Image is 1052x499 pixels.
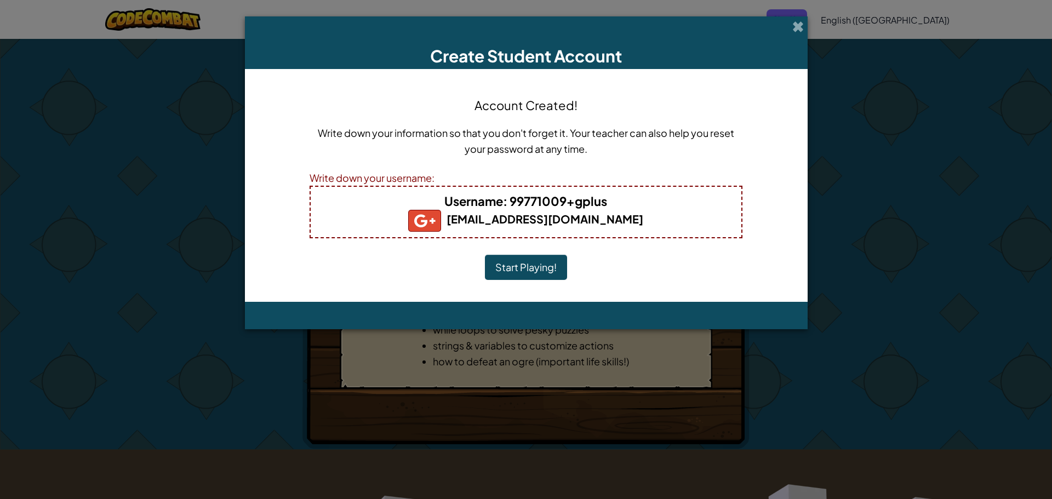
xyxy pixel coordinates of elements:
span: Username [444,193,503,209]
b: : 99771009+gplus [444,193,607,209]
span: Create Student Account [430,45,622,66]
b: [EMAIL_ADDRESS][DOMAIN_NAME] [408,212,643,226]
button: Start Playing! [485,255,567,280]
img: gplus_small.png [408,210,441,232]
p: Write down your information so that you don't forget it. Your teacher can also help you reset you... [310,125,742,157]
div: Write down your username: [310,170,742,186]
h4: Account Created! [474,96,578,114]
